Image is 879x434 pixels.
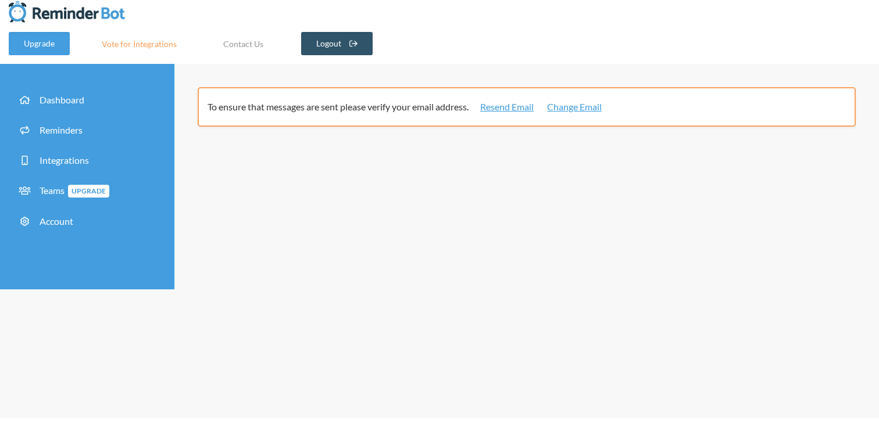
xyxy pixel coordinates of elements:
a: Resend Email [480,100,534,114]
span: Reminders [40,124,83,135]
a: Dashboard [9,87,166,113]
a: Account [9,209,166,234]
a: TeamsUpgrade [9,178,166,204]
a: Change Email [547,100,602,114]
a: Upgrade [9,32,70,55]
span: Upgrade [68,185,109,198]
span: Teams [40,185,109,196]
a: Integrations [9,148,166,173]
span: Dashboard [40,94,84,105]
a: Vote for Integrations [87,32,191,55]
a: Reminders [9,117,166,143]
span: Account [40,216,73,227]
p: To ensure that messages are sent please verify your email address. [208,100,838,114]
a: Contact Us [209,32,278,55]
span: Integrations [40,155,89,166]
a: Logout [301,32,373,55]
